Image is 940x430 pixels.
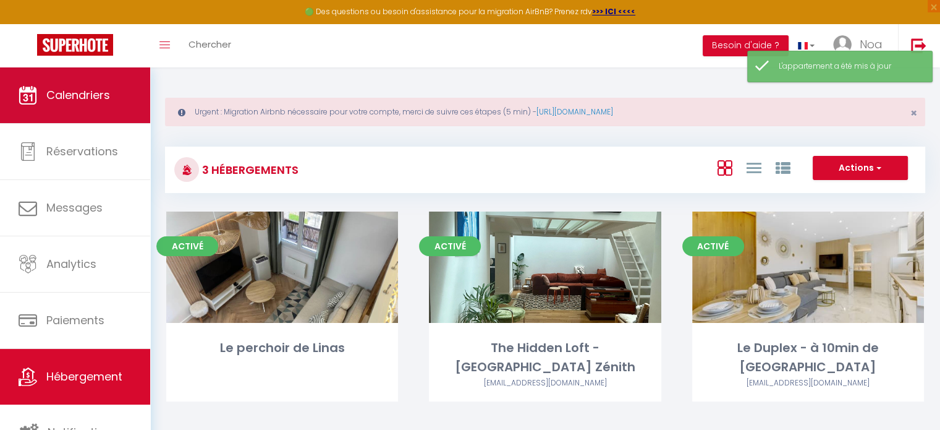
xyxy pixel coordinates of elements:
h3: 3 Hébergements [199,156,299,184]
div: Le Duplex - à 10min de [GEOGRAPHIC_DATA] [692,338,924,377]
div: Le perchoir de Linas [166,338,398,358]
span: Hébergement [46,369,122,384]
div: L'appartement a été mis à jour [779,61,920,72]
a: >>> ICI <<<< [592,6,635,17]
img: ... [833,35,852,54]
span: Calendriers [46,87,110,103]
a: ... Noa [824,24,898,67]
div: The Hidden Loft - [GEOGRAPHIC_DATA] Zénith [429,338,661,377]
a: Vue en Box [717,157,732,178]
span: Messages [46,200,103,215]
a: [URL][DOMAIN_NAME] [536,106,613,117]
div: Airbnb [692,377,924,389]
button: Besoin d'aide ? [703,35,789,56]
span: Activé [156,236,218,256]
a: Vue par Groupe [775,157,790,178]
span: Chercher [188,38,231,51]
button: Close [910,108,917,119]
a: Chercher [179,24,240,67]
img: logout [911,38,926,53]
span: × [910,105,917,121]
div: Airbnb [429,377,661,389]
span: Réservations [46,144,118,159]
span: Activé [419,236,481,256]
span: Activé [682,236,744,256]
span: Noa [860,37,883,52]
a: Vue en Liste [746,157,761,178]
img: Super Booking [37,34,113,56]
button: Actions [813,156,908,181]
span: Analytics [46,256,96,272]
span: Paiements [46,312,104,328]
div: Urgent : Migration Airbnb nécessaire pour votre compte, merci de suivre ces étapes (5 min) - [165,98,925,126]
